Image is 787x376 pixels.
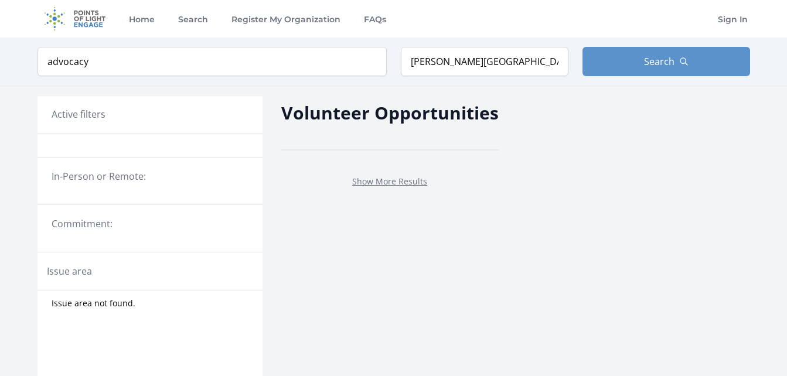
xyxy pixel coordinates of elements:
[352,176,427,187] a: Show More Results
[582,47,750,76] button: Search
[644,54,674,69] span: Search
[47,264,92,278] legend: Issue area
[52,298,135,309] span: Issue area not found.
[52,107,105,121] h3: Active filters
[38,47,387,76] input: Keyword
[401,47,568,76] input: Location
[52,169,248,183] legend: In-Person or Remote:
[281,100,499,126] h2: Volunteer Opportunities
[52,217,248,231] legend: Commitment:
